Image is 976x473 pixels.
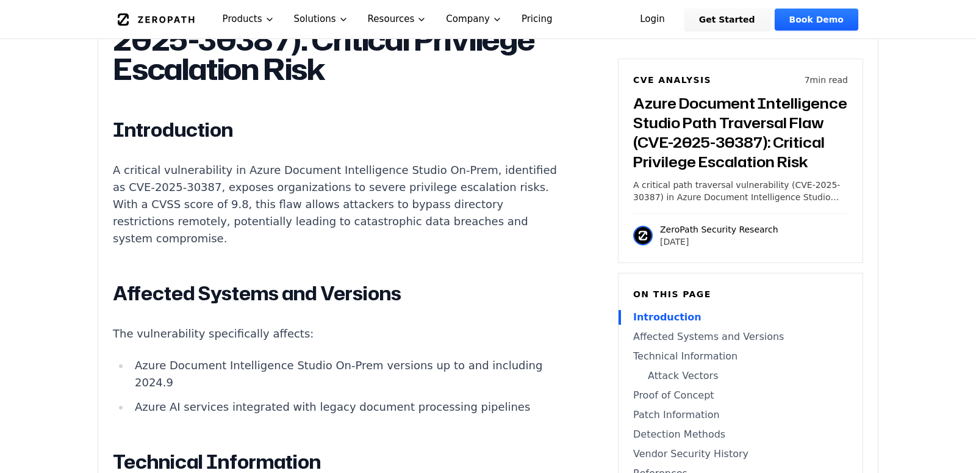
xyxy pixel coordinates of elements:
a: Affected Systems and Versions [633,330,848,344]
h2: Affected Systems and Versions [113,281,567,306]
p: [DATE] [660,236,778,248]
a: Detection Methods [633,427,848,442]
p: A critical vulnerability in Azure Document Intelligence Studio On-Prem, identified as CVE-2025-30... [113,162,567,247]
h3: Azure Document Intelligence Studio Path Traversal Flaw (CVE-2025-30387): Critical Privilege Escal... [633,93,848,172]
p: 7 min read [805,74,848,86]
p: The vulnerability specifically affects: [113,325,567,342]
a: Vendor Security History [633,447,848,461]
a: Login [625,9,680,31]
li: Azure AI services integrated with legacy document processing pipelines [130,399,567,416]
h2: Introduction [113,118,567,142]
a: Proof of Concept [633,388,848,403]
a: Technical Information [633,349,848,364]
p: ZeroPath Security Research [660,223,778,236]
h6: On this page [633,288,848,300]
a: Attack Vectors [633,369,848,383]
a: Book Demo [775,9,858,31]
a: Get Started [684,9,770,31]
li: Azure Document Intelligence Studio On-Prem versions up to and including 2024.9 [130,357,567,391]
p: A critical path traversal vulnerability (CVE-2025-30387) in Azure Document Intelligence Studio On... [633,179,848,203]
h6: CVE Analysis [633,74,711,86]
a: Patch Information [633,408,848,422]
a: Introduction [633,310,848,325]
img: ZeroPath Security Research [633,226,653,245]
